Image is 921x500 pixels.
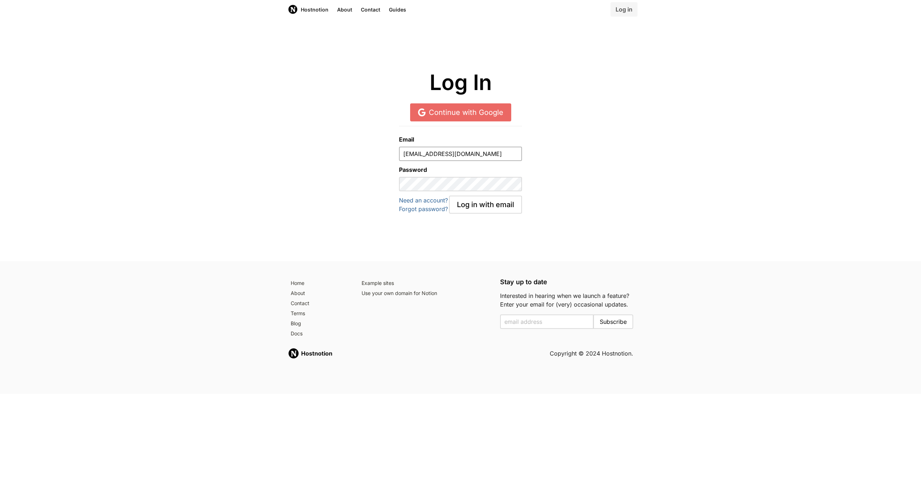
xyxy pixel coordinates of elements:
[288,289,350,299] a: About
[500,278,633,286] h5: Stay up to date
[288,278,350,289] a: Home
[288,309,350,319] a: Terms
[288,348,299,359] img: Hostnotion logo
[288,4,298,14] img: Host Notion logo
[500,291,633,309] p: Interested in hearing when we launch a feature? Enter your email for (very) occasional updates.
[399,205,448,213] a: Forgot password?
[399,197,448,204] a: Need an account?
[500,314,594,329] input: Enter your email to subscribe to the email list and be notified when we launch
[288,319,350,329] a: Blog
[288,299,350,309] a: Contact
[449,196,522,214] button: Log in with email
[593,314,633,329] button: Subscribe
[359,278,492,289] a: Example sites
[359,289,492,299] a: Use your own domain for Notion
[288,71,633,95] h1: Log In
[410,103,511,121] a: Continue with Google
[399,165,522,174] label: Password
[301,350,332,357] strong: Hostnotion
[550,349,633,358] h5: Copyright © 2024 Hostnotion.
[399,135,522,144] label: Email
[288,329,350,339] a: Docs
[611,2,638,17] a: Log in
